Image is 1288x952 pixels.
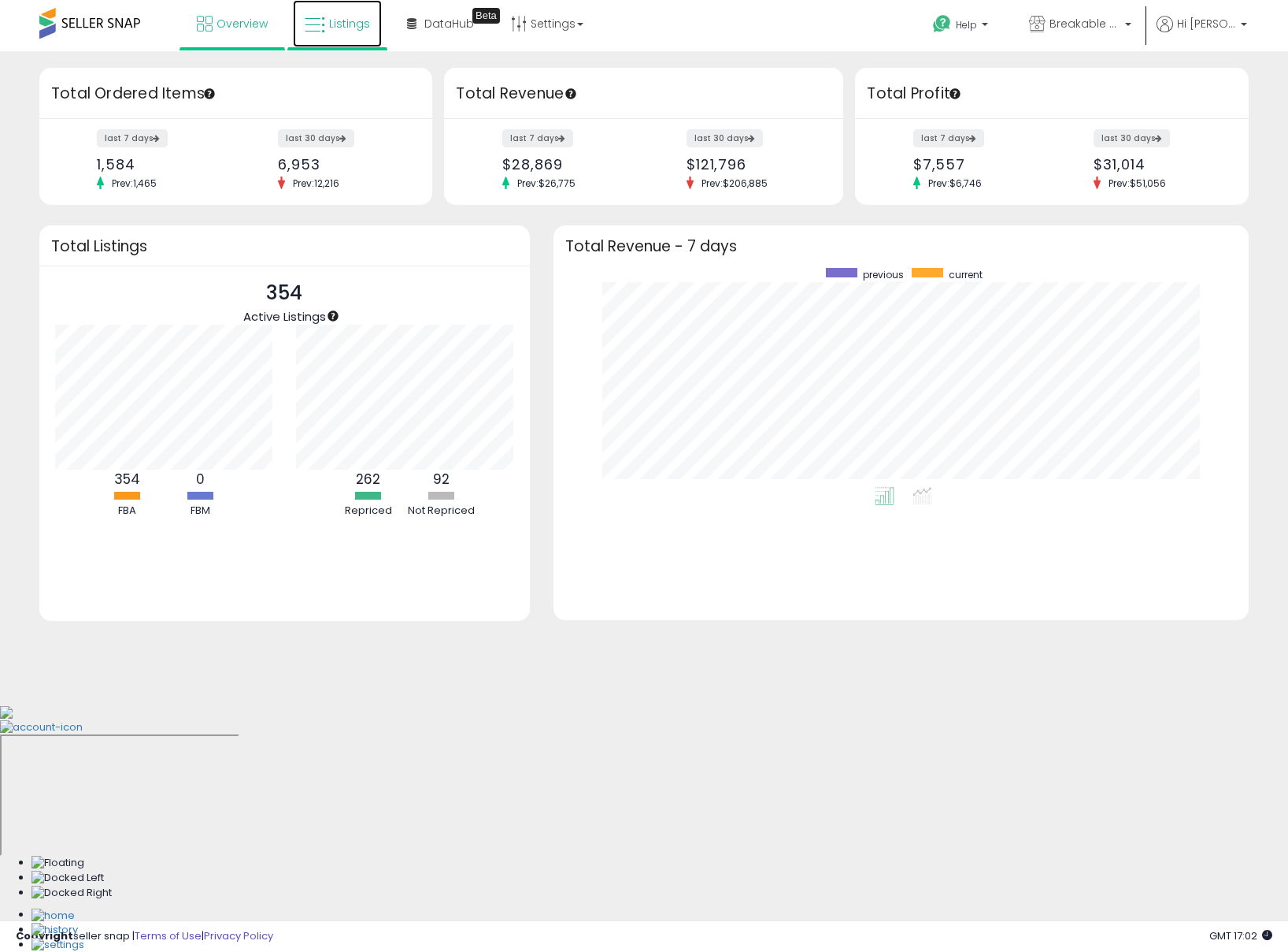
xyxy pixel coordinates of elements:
div: Repriced [333,504,404,519]
div: Not Repriced [406,504,477,519]
h3: Total Profit [867,83,1236,105]
span: Prev: 12,216 [285,177,347,190]
label: last 30 days [687,129,763,147]
p: 354 [243,278,326,308]
img: Docked Left [31,871,104,886]
label: last 7 days [97,129,168,147]
span: Hi [PERSON_NAME] [1177,16,1236,32]
div: FBA [92,504,163,519]
span: Active Listings [243,308,326,325]
div: Tooltip anchor [326,309,340,323]
span: Prev: 1,465 [104,177,165,190]
label: last 30 days [278,129,354,147]
a: Help [920,2,1004,51]
a: Hi [PERSON_NAME] [1157,16,1247,51]
img: History [31,923,78,938]
span: DataHub [424,16,474,32]
span: Prev: $51,056 [1101,177,1174,190]
h3: Total Revenue [456,83,831,105]
span: Prev: $206,885 [694,177,775,190]
img: Home [31,909,75,924]
div: 6,953 [278,156,405,173]
h3: Total Revenue - 7 days [565,240,1238,252]
label: last 7 days [502,129,573,147]
i: Get Help [932,14,952,34]
b: 262 [356,470,380,489]
div: FBM [165,504,236,519]
div: Tooltip anchor [202,87,217,101]
label: last 7 days [913,129,984,147]
h3: Total Listings [51,240,518,252]
span: Prev: $6,746 [920,177,990,190]
div: Tooltip anchor [564,87,578,101]
b: 0 [196,470,205,489]
div: Tooltip anchor [472,8,500,24]
b: 354 [114,470,140,489]
label: last 30 days [1094,129,1170,147]
div: $7,557 [913,156,1040,173]
div: $121,796 [687,156,816,173]
span: Help [956,18,977,32]
b: 92 [433,470,450,489]
h3: Total Ordered Items [51,83,420,105]
div: Tooltip anchor [948,87,962,101]
div: 1,584 [97,156,224,173]
span: Listings [329,16,370,32]
img: Docked Right [31,886,112,901]
span: previous [863,268,904,281]
span: current [949,268,983,281]
span: Overview [217,16,268,32]
div: $28,869 [502,156,632,173]
img: Floating [31,856,84,871]
span: Breakable ([GEOGRAPHIC_DATA]) [1049,16,1120,32]
div: $31,014 [1094,156,1220,173]
span: Prev: $26,775 [509,177,583,190]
